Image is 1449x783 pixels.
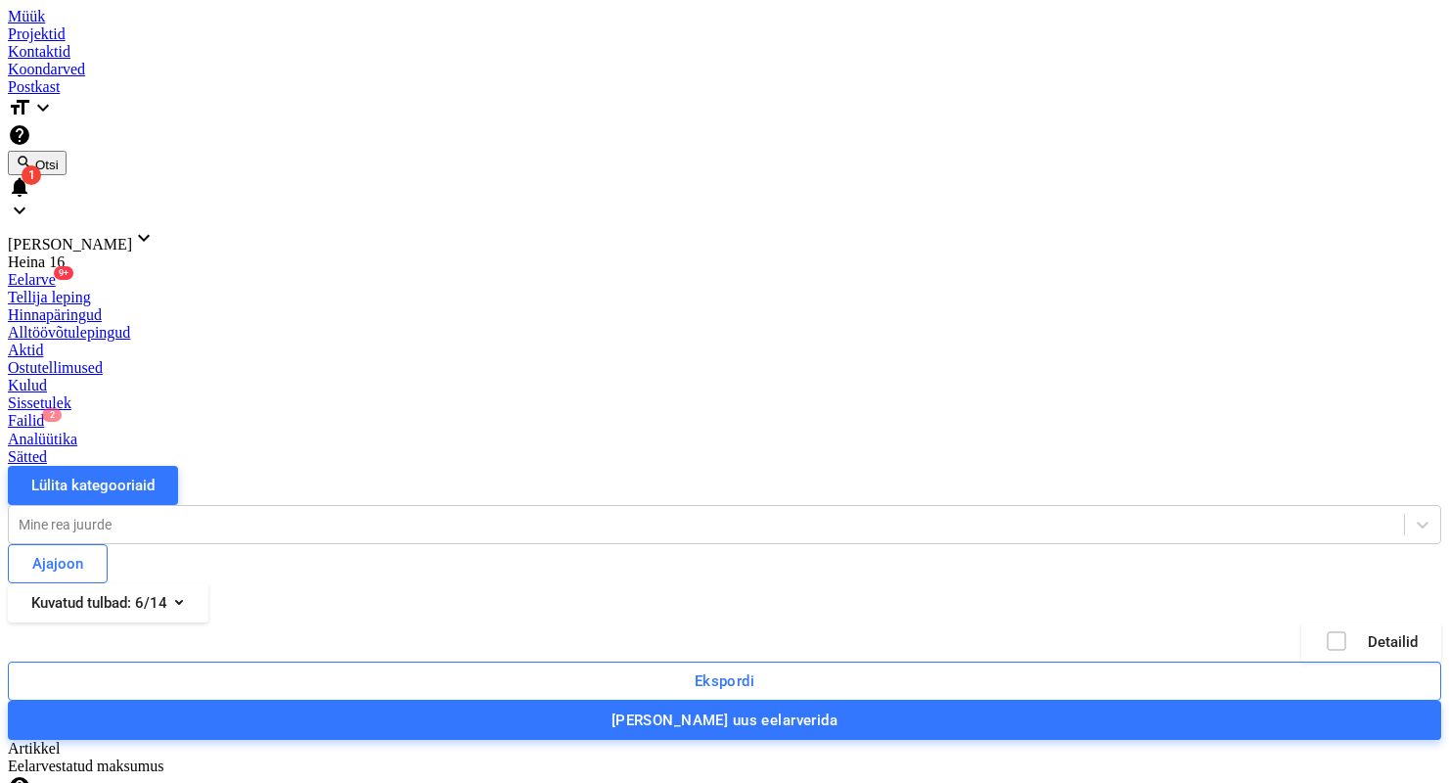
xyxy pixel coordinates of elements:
div: Heina 16 [8,253,1441,271]
i: format_size [8,96,31,119]
span: 2 [42,408,62,422]
i: Abikeskus [8,123,31,147]
i: notifications [8,175,31,199]
span: search [16,154,31,169]
div: Kuvatud tulbad : 6/14 [31,590,185,616]
a: Eelarve9+ [8,271,1441,289]
button: Detailid [1301,622,1441,662]
a: Hinnapäringud [8,306,1441,324]
div: Eelarve [8,271,1441,289]
a: Koondarved [8,61,1441,78]
span: 9+ [54,266,73,280]
a: Tellija leping [8,289,1441,306]
a: Ostutellimused [8,359,1441,377]
a: Analüütika [8,431,1441,448]
a: Projektid [8,25,1441,43]
i: keyboard_arrow_down [132,226,156,250]
span: 1 [22,165,41,185]
button: [PERSON_NAME] uus eelarverida [8,701,1441,740]
button: Ekspordi [8,662,1441,701]
div: Artikkel [8,740,350,758]
span: [PERSON_NAME] [8,236,132,253]
div: Ekspordi [695,668,754,694]
div: Failid [8,412,1441,430]
a: Alltöövõtulepingud [8,324,1441,342]
iframe: Chat Widget [1351,689,1449,783]
a: Müük [8,8,1441,25]
button: Kuvatud tulbad:6/14 [8,583,208,622]
a: Sissetulek [8,394,1441,412]
a: Sätted [8,448,1441,466]
i: keyboard_arrow_down [31,96,55,119]
div: Ajajoon [32,551,83,576]
div: Lülita kategooriaid [31,473,155,498]
i: keyboard_arrow_down [8,199,31,222]
a: Kulud [8,377,1441,394]
a: Aktid [8,342,1441,359]
a: Failid2 [8,412,1441,430]
a: Kontaktid [8,43,1441,61]
a: Postkast [8,78,1441,96]
button: Otsi [8,151,67,175]
button: Lülita kategooriaid [8,466,178,505]
button: Ajajoon [8,544,108,583]
div: Detailid [1325,629,1418,655]
div: [PERSON_NAME] uus eelarverida [611,708,838,733]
